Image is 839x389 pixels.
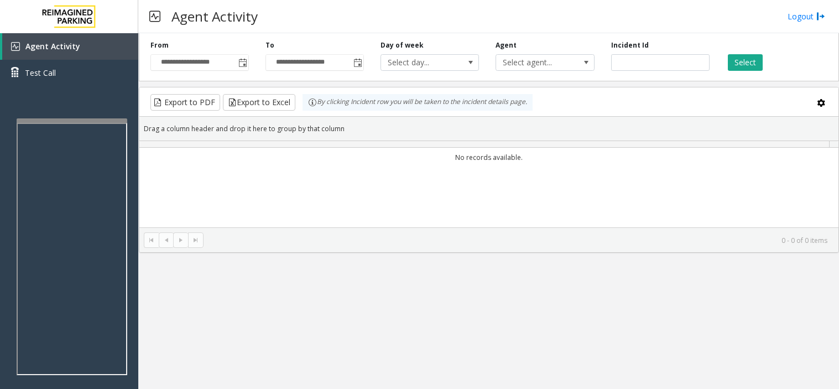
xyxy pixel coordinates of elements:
button: Export to PDF [150,94,220,111]
label: Agent [496,40,517,50]
span: Select agent... [496,55,574,70]
span: Select day... [381,55,459,70]
img: logout [816,11,825,22]
a: Agent Activity [2,33,138,60]
img: 'icon' [11,42,20,51]
span: Test Call [25,67,56,79]
h3: Agent Activity [166,3,263,30]
button: Select [728,54,763,71]
label: Day of week [381,40,424,50]
span: Agent Activity [25,41,80,51]
label: From [150,40,169,50]
td: No records available. [139,148,838,167]
div: Drag a column header and drop it here to group by that column [139,119,838,138]
span: Toggle popup [236,55,248,70]
button: Export to Excel [223,94,295,111]
img: pageIcon [149,3,160,30]
div: Data table [139,141,838,227]
div: By clicking Incident row you will be taken to the incident details page. [303,94,533,111]
img: infoIcon.svg [308,98,317,107]
span: Toggle popup [351,55,363,70]
label: Incident Id [611,40,649,50]
label: To [265,40,274,50]
a: Logout [788,11,825,22]
kendo-pager-info: 0 - 0 of 0 items [210,236,827,245]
